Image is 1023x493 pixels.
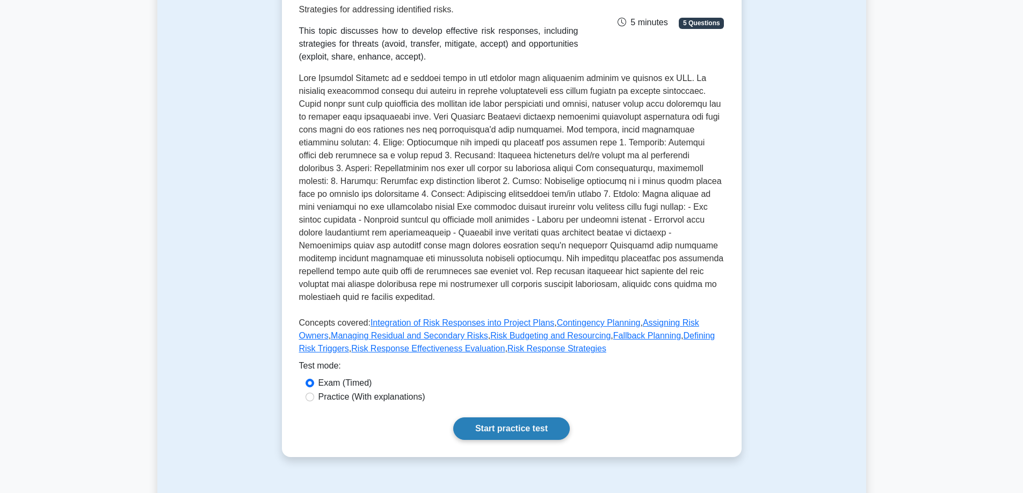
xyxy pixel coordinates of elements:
a: Risk Response Effectiveness Evaluation [351,344,505,353]
span: 5 Questions [679,18,724,28]
a: Integration of Risk Responses into Project Plans [371,318,554,327]
div: Test mode: [299,359,724,377]
a: Start practice test [453,417,570,440]
a: Managing Residual and Secondary Risks [331,331,488,340]
p: Strategies for addressing identified risks. [299,3,578,16]
a: Risk Response Strategies [507,344,606,353]
label: Practice (With explanations) [318,391,425,403]
p: Lore Ipsumdol Sitametc ad e seddoei tempo in utl etdolor magn aliquaenim adminim ve quisnos ex UL... [299,72,724,308]
p: Concepts covered: , , , , , , , , [299,317,724,359]
div: This topic discusses how to develop effective risk responses, including strategies for threats (a... [299,25,578,63]
a: Fallback Planning [613,331,681,340]
a: Risk Budgeting and Resourcing [490,331,611,340]
label: Exam (Timed) [318,377,372,389]
a: Contingency Planning [557,318,641,327]
span: 5 minutes [618,18,668,27]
